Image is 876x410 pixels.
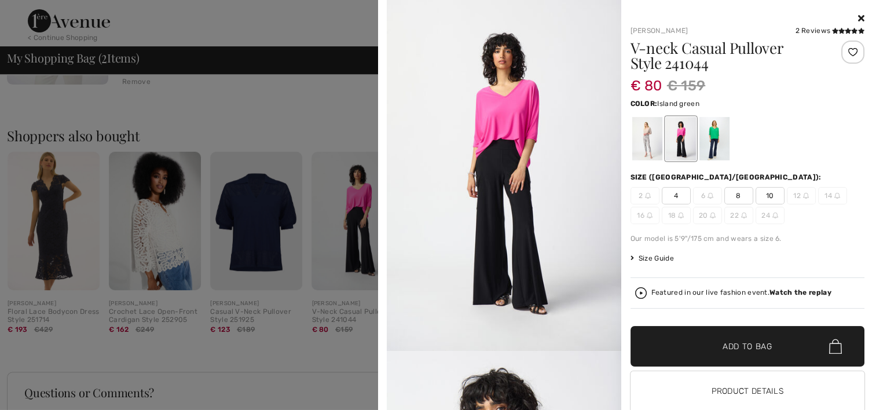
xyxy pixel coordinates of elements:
img: ring-m.svg [710,213,716,218]
span: 14 [818,187,847,204]
img: Watch the replay [635,287,647,299]
span: 24 [756,207,785,224]
span: 2 [631,187,659,204]
span: 12 [787,187,816,204]
img: ring-m.svg [803,193,809,199]
span: € 80 [631,66,662,94]
h1: V-neck Casual Pullover Style 241044 [631,41,826,71]
a: [PERSON_NAME] [631,27,688,35]
span: € 159 [667,75,706,96]
img: ring-m.svg [678,213,684,218]
img: ring-m.svg [708,193,713,199]
button: Add to Bag [631,326,865,367]
div: Ultra pink [665,117,695,160]
span: 6 [693,187,722,204]
div: Our model is 5'9"/175 cm and wears a size 6. [631,233,865,244]
span: 8 [724,187,753,204]
span: Size Guide [631,253,674,263]
div: 2 Reviews [795,25,864,36]
span: 4 [662,187,691,204]
div: Featured in our live fashion event. [651,289,831,296]
span: Color: [631,100,658,108]
span: 20 [693,207,722,224]
span: Island green [657,100,699,108]
div: Dune [632,117,662,160]
img: ring-m.svg [834,193,840,199]
div: Island green [699,117,729,160]
div: Size ([GEOGRAPHIC_DATA]/[GEOGRAPHIC_DATA]): [631,172,824,182]
img: Bag.svg [829,339,842,354]
span: 22 [724,207,753,224]
span: Chat [25,8,49,19]
img: ring-m.svg [647,213,653,218]
span: Add to Bag [723,341,772,353]
span: 18 [662,207,691,224]
span: 16 [631,207,659,224]
span: 10 [756,187,785,204]
img: ring-m.svg [772,213,778,218]
strong: Watch the replay [769,288,831,296]
img: ring-m.svg [645,193,651,199]
img: ring-m.svg [741,213,747,218]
